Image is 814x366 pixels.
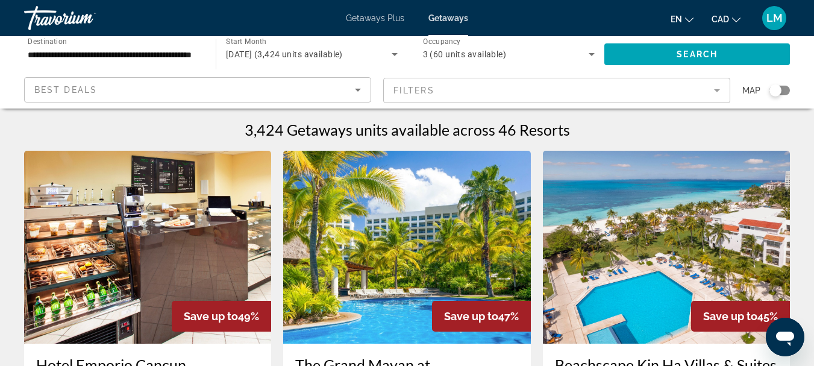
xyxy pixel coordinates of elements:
[34,85,97,95] span: Best Deals
[766,12,783,24] span: LM
[444,310,498,323] span: Save up to
[671,14,682,24] span: en
[759,5,790,31] button: User Menu
[712,14,729,24] span: CAD
[24,151,271,344] img: D709O01X.jpg
[766,318,804,356] iframe: Button to launch messaging window
[245,121,570,139] h1: 3,424 Getaways units available across 46 Resorts
[283,151,530,344] img: 7486E01X.jpg
[383,77,730,104] button: Filter
[184,310,238,323] span: Save up to
[543,151,790,344] img: DS61O01X.jpg
[226,37,266,46] span: Start Month
[712,10,740,28] button: Change currency
[742,82,760,99] span: Map
[24,2,145,34] a: Travorium
[172,301,271,332] div: 49%
[677,49,718,59] span: Search
[432,301,531,332] div: 47%
[428,13,468,23] a: Getaways
[226,49,343,59] span: [DATE] (3,424 units available)
[423,49,507,59] span: 3 (60 units available)
[671,10,693,28] button: Change language
[604,43,790,65] button: Search
[34,83,361,97] mat-select: Sort by
[703,310,757,323] span: Save up to
[28,37,67,45] span: Destination
[346,13,404,23] a: Getaways Plus
[423,37,461,46] span: Occupancy
[691,301,790,332] div: 45%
